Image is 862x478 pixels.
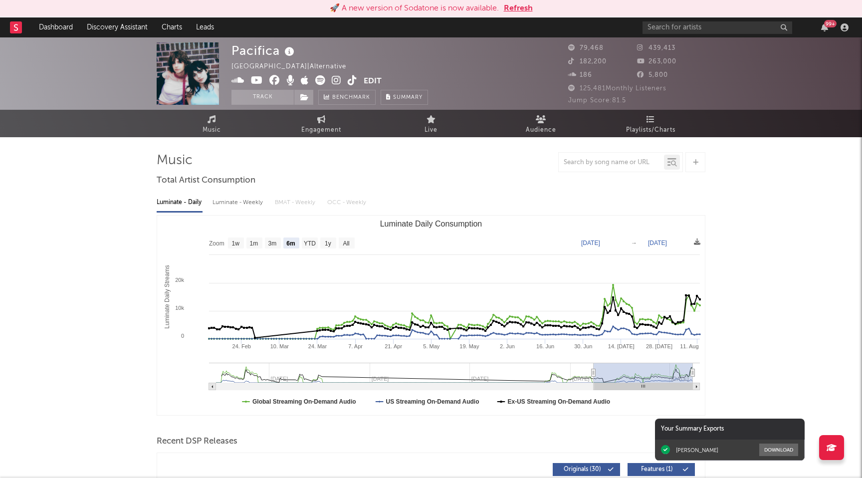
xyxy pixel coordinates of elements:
[268,240,277,247] text: 3m
[231,42,297,59] div: Pacifica
[486,110,596,137] a: Audience
[581,239,600,246] text: [DATE]
[628,463,695,476] button: Features(1)
[209,240,224,247] text: Zoom
[631,239,637,246] text: →
[559,159,664,167] input: Search by song name or URL
[231,90,294,105] button: Track
[634,467,680,473] span: Features ( 1 )
[364,75,382,88] button: Edit
[568,72,592,78] span: 186
[423,343,440,349] text: 5. May
[568,85,666,92] span: 125,481 Monthly Listeners
[500,343,515,349] text: 2. Jun
[32,17,80,37] a: Dashboard
[301,124,341,136] span: Engagement
[553,463,620,476] button: Originals(30)
[596,110,705,137] a: Playlists/Charts
[459,343,479,349] text: 19. May
[318,90,376,105] a: Benchmark
[637,45,675,51] span: 439,413
[655,419,805,440] div: Your Summary Exports
[680,343,698,349] text: 11. Aug
[308,343,327,349] text: 24. Mar
[286,240,295,247] text: 6m
[231,61,369,73] div: [GEOGRAPHIC_DATA] | Alternative
[536,343,554,349] text: 16. Jun
[189,17,221,37] a: Leads
[250,240,258,247] text: 1m
[646,343,672,349] text: 28. [DATE]
[304,240,316,247] text: YTD
[325,240,331,247] text: 1y
[393,95,423,100] span: Summary
[343,240,349,247] text: All
[559,467,605,473] span: Originals ( 30 )
[157,436,237,448] span: Recent DSP Releases
[568,45,604,51] span: 79,468
[376,110,486,137] a: Live
[643,21,792,34] input: Search for artists
[568,97,626,104] span: Jump Score: 81.5
[232,240,240,247] text: 1w
[348,343,363,349] text: 7. Apr
[626,124,675,136] span: Playlists/Charts
[181,333,184,339] text: 0
[266,110,376,137] a: Engagement
[332,92,370,104] span: Benchmark
[80,17,155,37] a: Discovery Assistant
[157,175,255,187] span: Total Artist Consumption
[385,343,402,349] text: 21. Apr
[648,239,667,246] text: [DATE]
[637,72,668,78] span: 5,800
[155,17,189,37] a: Charts
[676,447,718,454] div: [PERSON_NAME]
[164,265,171,328] text: Luminate Daily Streams
[157,194,203,211] div: Luminate - Daily
[508,398,611,405] text: Ex-US Streaming On-Demand Audio
[175,305,184,311] text: 10k
[504,2,533,14] button: Refresh
[637,58,676,65] span: 263,000
[380,220,482,228] text: Luminate Daily Consumption
[526,124,556,136] span: Audience
[574,343,592,349] text: 30. Jun
[330,2,499,14] div: 🚀 A new version of Sodatone is now available.
[425,124,437,136] span: Live
[381,90,428,105] button: Summary
[175,277,184,283] text: 20k
[759,444,798,456] button: Download
[213,194,265,211] div: Luminate - Weekly
[157,110,266,137] a: Music
[568,58,607,65] span: 182,200
[386,398,479,405] text: US Streaming On-Demand Audio
[203,124,221,136] span: Music
[157,216,705,415] svg: Luminate Daily Consumption
[824,20,837,27] div: 99 +
[608,343,635,349] text: 14. [DATE]
[232,343,251,349] text: 24. Feb
[270,343,289,349] text: 10. Mar
[821,23,828,31] button: 99+
[252,398,356,405] text: Global Streaming On-Demand Audio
